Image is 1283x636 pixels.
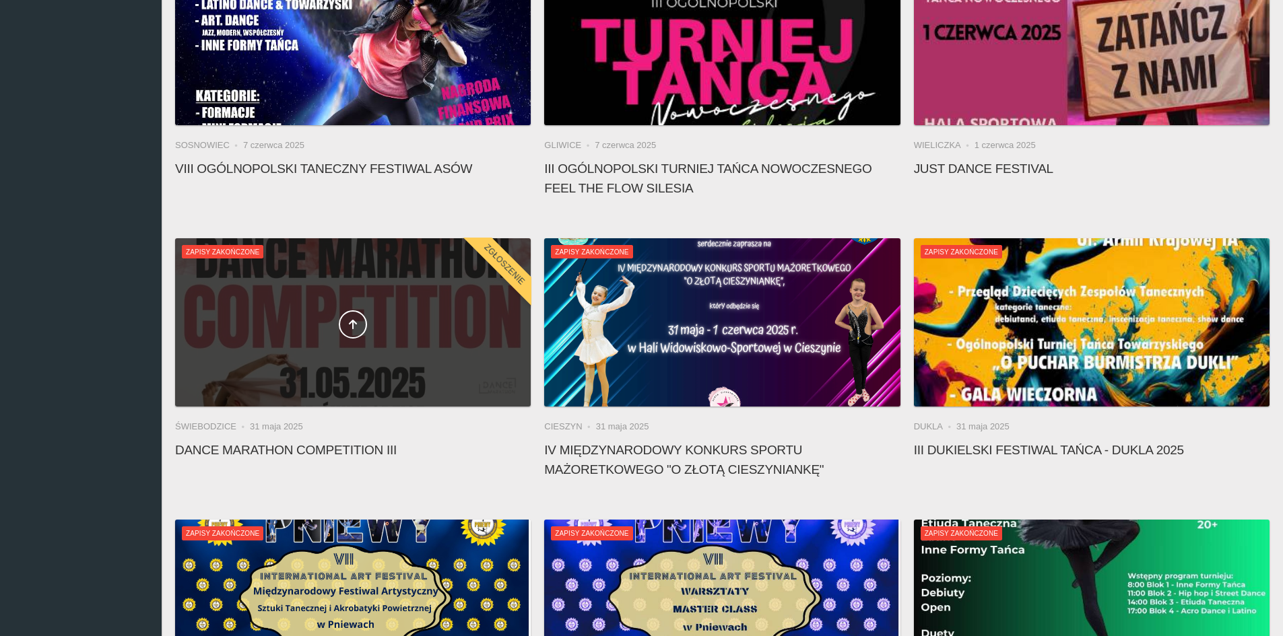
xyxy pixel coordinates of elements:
img: III Dukielski Festiwal Tańca - Dukla 2025 [914,238,1270,407]
li: 7 czerwca 2025 [243,139,304,152]
li: Świebodzice [175,420,250,433]
li: Dukla [914,420,956,433]
h4: IV Międzynarodowy Konkurs Sportu Mażoretkowego "O Złotą Cieszyniankę" [544,440,900,479]
li: Sosnowiec [175,139,243,152]
li: 31 maja 2025 [596,420,649,433]
a: III Dukielski Festiwal Tańca - Dukla 2025Zapisy zakończone [914,238,1270,407]
li: 7 czerwca 2025 [595,139,656,152]
div: Zgłoszenie [462,221,548,307]
li: 31 maja 2025 [250,420,303,433]
li: Gliwice [544,139,595,152]
h4: III Ogólnopolski Turniej Tańca Nowoczesnego FEEL THE FLOW SILESIA [544,159,900,198]
h4: Dance Marathon Competition III [175,440,531,460]
a: IV Międzynarodowy Konkurs Sportu Mażoretkowego "O Złotą Cieszyniankę"Zapisy zakończone [544,238,900,407]
h4: VIII Ogólnopolski Taneczny Festiwal Asów [175,159,531,178]
li: Wieliczka [914,139,975,152]
a: Dance Marathon Competition IIIZapisy zakończoneZgłoszenie [175,238,531,407]
li: Cieszyn [544,420,595,433]
span: Zapisy zakończone [921,526,1002,540]
li: 31 maja 2025 [956,420,1010,433]
span: Zapisy zakończone [182,245,263,258]
h4: III Dukielski Festiwal Tańca - Dukla 2025 [914,440,1270,460]
h4: Just Dance Festival [914,159,1270,178]
span: Zapisy zakończone [921,245,1002,258]
span: Zapisy zakończone [551,526,632,540]
li: 1 czerwca 2025 [975,139,1036,152]
span: Zapisy zakończone [551,245,632,258]
span: Zapisy zakończone [182,526,263,540]
img: IV Międzynarodowy Konkurs Sportu Mażoretkowego "O Złotą Cieszyniankę" [544,238,900,407]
